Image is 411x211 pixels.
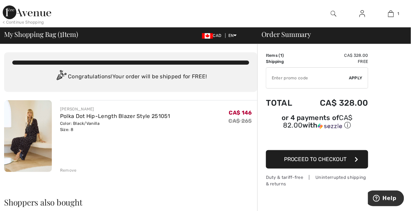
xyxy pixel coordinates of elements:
[3,19,44,25] div: < Continue Shopping
[54,70,68,84] img: Congratulation2.svg
[12,70,249,84] div: Congratulations! Your order will be shipped for FREE!
[388,10,394,18] img: My Bag
[331,10,337,18] img: search the website
[229,109,252,116] span: CA$ 146
[359,10,365,18] img: My Info
[302,58,368,65] td: Free
[202,33,213,39] img: Canadian Dollar
[229,118,252,124] s: CA$ 265
[3,5,51,19] img: 1ère Avenue
[283,114,353,129] span: CA$ 82.00
[284,156,347,162] span: Proceed to Checkout
[266,115,368,130] div: or 4 payments of with
[397,11,399,17] span: 1
[228,33,237,38] span: EN
[60,106,170,112] div: [PERSON_NAME]
[266,68,349,88] input: Promo code
[60,120,170,133] div: Color: Black/Vanilla Size: 8
[253,31,407,38] div: Order Summary
[60,167,77,173] div: Remove
[349,75,363,81] span: Apply
[4,198,257,206] h2: Shoppers also bought
[354,10,371,18] a: Sign In
[266,91,302,115] td: Total
[377,10,405,18] a: 1
[60,29,62,38] span: 1
[266,174,368,187] div: Duty & tariff-free | Uninterrupted shipping & returns
[302,52,368,58] td: CA$ 328.00
[368,190,404,208] iframe: Opens a widget where you can find more information
[202,33,224,38] span: CAD
[266,115,368,132] div: or 4 payments ofCA$ 82.00withSezzle Click to learn more about Sezzle
[266,150,368,169] button: Proceed to Checkout
[266,58,302,65] td: Shipping
[302,91,368,115] td: CA$ 328.00
[60,113,170,119] a: Polka Dot Hip-Length Blazer Style 251051
[4,31,78,38] span: My Shopping Bag ( Item)
[318,123,342,129] img: Sezzle
[266,52,302,58] td: Items ( )
[280,53,282,58] span: 1
[4,100,52,172] img: Polka Dot Hip-Length Blazer Style 251051
[266,132,368,148] iframe: PayPal-paypal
